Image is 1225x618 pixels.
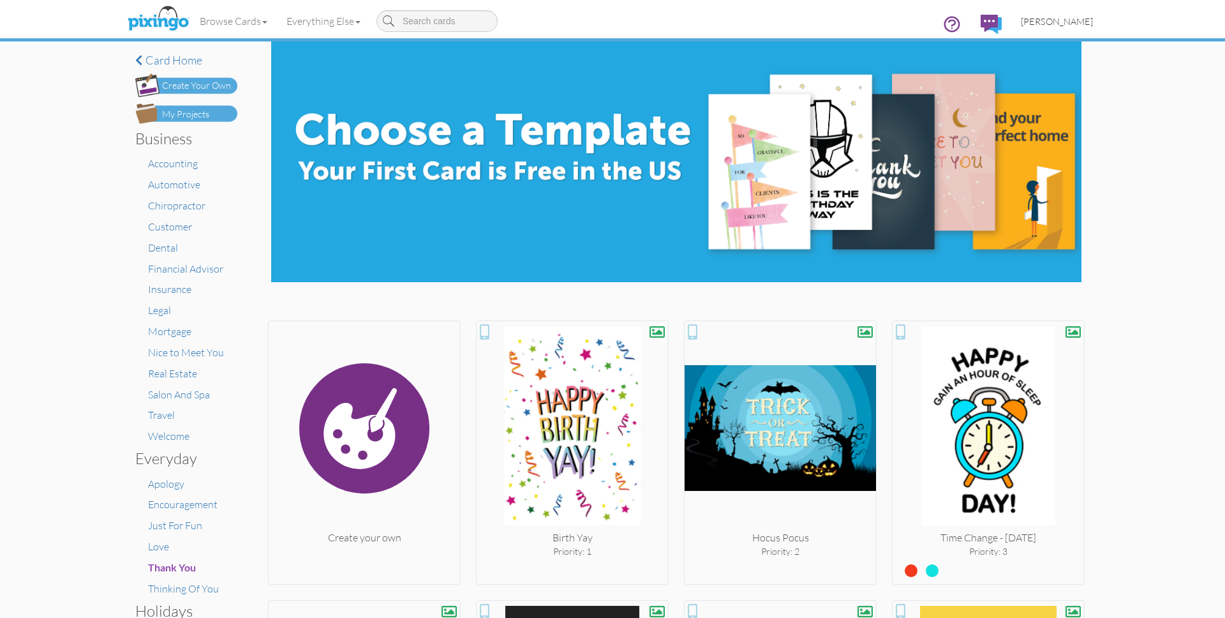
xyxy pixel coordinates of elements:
span: [PERSON_NAME] [1021,16,1093,27]
img: 20250828-163716-8d2042864239-250.jpg [477,326,668,531]
a: [PERSON_NAME] [1011,5,1102,38]
span: Thank You [148,561,196,573]
div: Priority: 3 [893,545,1084,558]
a: Automotive [148,178,200,191]
a: Welcome [148,430,189,442]
a: Accounting [148,157,198,170]
a: Everything Else [277,5,370,37]
a: Travel [148,409,175,421]
div: Priority: 2 [685,545,876,558]
img: my-projects-button.png [135,103,237,124]
img: e8896c0d-71ea-4978-9834-e4f545c8bf84.jpg [271,41,1081,282]
div: Birth Yay [477,531,668,545]
div: Create your own [269,531,460,545]
a: Encouragement [148,498,218,511]
img: 20240906-173705-e8922b2e0e53-250.jpg [893,326,1084,531]
input: Search cards [376,10,498,32]
img: comments.svg [981,15,1002,34]
a: Card home [135,54,237,67]
img: 20201006-205924-430e3fe05ca9-250.jpg [685,326,876,531]
a: Thinking Of You [148,582,219,595]
div: Create Your Own [162,79,231,93]
h3: Business [135,130,228,147]
div: Priority: 1 [477,545,668,558]
a: Apology [148,478,184,490]
a: Thank You [148,561,196,574]
a: Mortgage [148,325,191,338]
a: Just For Fun [148,519,202,532]
a: Insurance [148,283,191,296]
div: My Projects [162,108,209,121]
img: create-own-button.png [135,73,237,97]
a: Salon And Spa [148,388,210,401]
a: Customer [148,220,192,233]
img: create.svg [269,326,460,531]
a: Chiropractor [148,199,205,212]
a: Browse Cards [190,5,277,37]
h3: Everyday [135,450,228,467]
a: Financial Advisor [148,262,223,275]
div: Time Change - [DATE] [893,531,1084,545]
a: Legal [148,304,171,317]
a: Dental [148,241,178,254]
img: pixingo logo [124,3,192,35]
a: Real Estate [148,367,197,380]
a: Nice to Meet You [148,346,224,359]
div: Hocus Pocus [685,531,876,545]
a: Love [148,540,169,553]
